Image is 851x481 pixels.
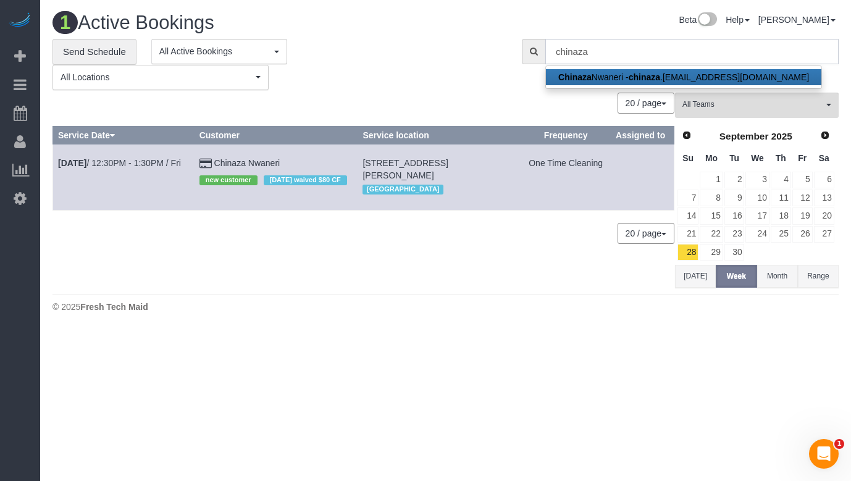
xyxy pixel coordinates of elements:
[700,226,723,243] a: 22
[618,93,674,114] nav: Pagination navigation
[618,223,674,244] button: 20 / page
[677,226,698,243] a: 21
[724,190,745,206] a: 9
[363,185,443,194] span: [GEOGRAPHIC_DATA]
[792,190,813,206] a: 12
[745,226,769,243] a: 24
[745,190,769,206] a: 10
[745,172,769,188] a: 3
[194,144,358,210] td: Customer
[716,265,757,288] button: Week
[80,302,148,312] strong: Fresh Tech Maid
[771,190,791,206] a: 11
[814,172,834,188] a: 6
[199,159,212,168] i: Credit Card Payment
[358,126,521,144] th: Service location
[7,12,32,30] img: Automaid Logo
[546,69,821,85] a: ChinazaNwaneri -chinaza.[EMAIL_ADDRESS][DOMAIN_NAME]
[798,153,807,163] span: Friday
[58,158,181,168] a: [DATE]/ 12:30PM - 1:30PM / Fri
[611,144,674,210] td: Assigned to
[52,11,78,34] span: 1
[618,93,674,114] button: 20 / page
[745,207,769,224] a: 17
[809,439,839,469] iframe: Intercom live chat
[521,144,611,210] td: Frequency
[159,45,271,57] span: All Active Bookings
[724,172,745,188] a: 2
[682,130,692,140] span: Prev
[58,158,86,168] b: [DATE]
[194,126,358,144] th: Customer
[700,172,723,188] a: 1
[776,153,786,163] span: Thursday
[726,15,750,25] a: Help
[214,158,280,168] a: Chinaza Nwaneri
[771,172,791,188] a: 4
[819,153,829,163] span: Saturday
[814,190,834,206] a: 13
[705,153,718,163] span: Monday
[611,126,674,144] th: Assigned to
[758,15,836,25] a: [PERSON_NAME]
[816,127,834,144] a: Next
[199,175,258,185] span: new customer
[558,72,592,82] strong: Chinaza
[757,265,798,288] button: Month
[798,265,839,288] button: Range
[700,244,723,261] a: 29
[729,153,739,163] span: Tuesday
[724,226,745,243] a: 23
[545,39,839,64] input: Enter the first 3 letters of the name to search
[682,99,823,110] span: All Teams
[771,226,791,243] a: 25
[697,12,717,28] img: New interface
[719,131,769,141] span: September
[675,265,716,288] button: [DATE]
[53,144,195,210] td: Schedule date
[792,226,813,243] a: 26
[679,15,717,25] a: Beta
[724,207,745,224] a: 16
[751,153,764,163] span: Wednesday
[151,39,287,64] button: All Active Bookings
[363,182,516,198] div: Location
[771,131,792,141] span: 2025
[52,39,136,65] a: Send Schedule
[521,126,611,144] th: Frequency
[52,12,437,33] h1: Active Bookings
[724,244,745,261] a: 30
[358,144,521,210] td: Service location
[814,207,834,224] a: 20
[814,226,834,243] a: 27
[700,190,723,206] a: 8
[618,223,674,244] nav: Pagination navigation
[834,439,844,449] span: 1
[677,190,698,206] a: 7
[52,65,269,90] button: All Locations
[771,207,791,224] a: 18
[678,127,695,144] a: Prev
[682,153,694,163] span: Sunday
[677,207,698,224] a: 14
[675,93,839,118] button: All Teams
[677,244,698,261] a: 28
[363,158,448,180] span: [STREET_ADDRESS][PERSON_NAME]
[675,93,839,112] ol: All Teams
[700,207,723,224] a: 15
[53,126,195,144] th: Service Date
[792,207,813,224] a: 19
[820,130,830,140] span: Next
[61,71,253,83] span: All Locations
[629,72,660,82] strong: chinaza
[52,301,839,313] div: © 2025
[264,175,347,185] span: [DATE] waived $80 CF
[792,172,813,188] a: 5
